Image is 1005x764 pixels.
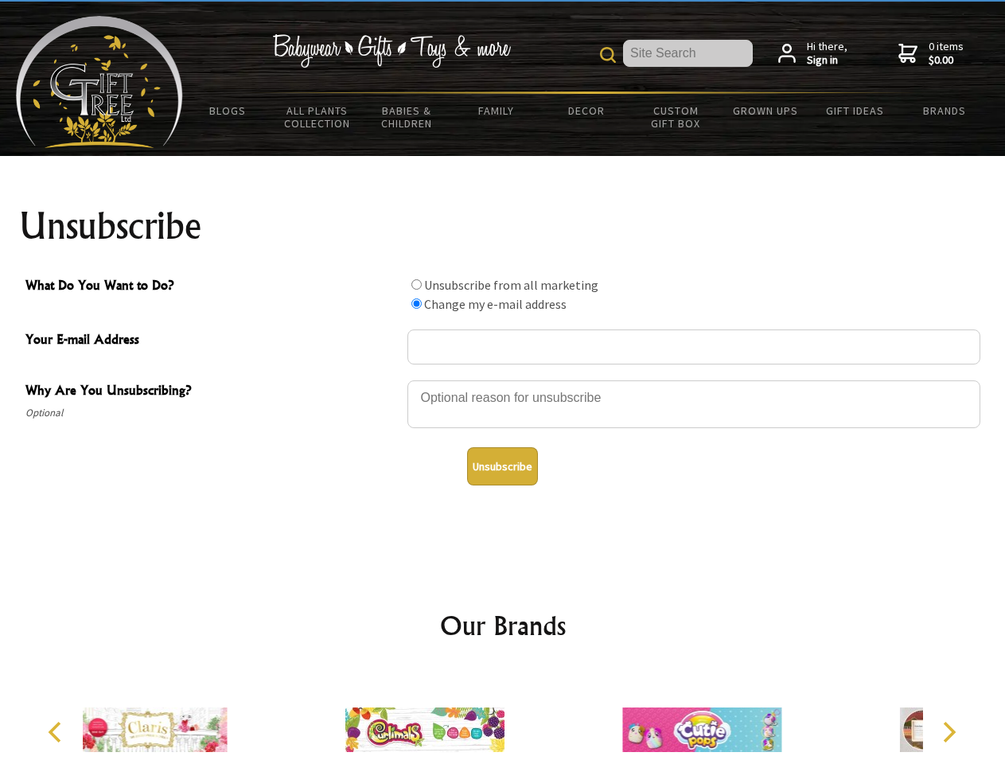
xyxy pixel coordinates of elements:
input: Your E-mail Address [407,329,980,364]
a: Babies & Children [362,94,452,140]
label: Unsubscribe from all marketing [424,277,598,293]
span: Hi there, [807,40,847,68]
span: What Do You Want to Do? [25,275,399,298]
strong: $0.00 [929,53,964,68]
span: Why Are You Unsubscribing? [25,380,399,403]
button: Previous [40,715,75,750]
input: What Do You Want to Do? [411,279,422,290]
input: What Do You Want to Do? [411,298,422,309]
a: Decor [541,94,631,127]
a: Hi there,Sign in [778,40,847,68]
a: Custom Gift Box [631,94,721,140]
label: Change my e-mail address [424,296,567,312]
img: Babywear - Gifts - Toys & more [272,34,511,68]
strong: Sign in [807,53,847,68]
span: Optional [25,403,399,423]
input: Site Search [623,40,753,67]
a: Family [452,94,542,127]
textarea: Why Are You Unsubscribing? [407,380,980,428]
a: All Plants Collection [273,94,363,140]
h2: Our Brands [32,606,974,645]
span: Your E-mail Address [25,329,399,353]
a: Grown Ups [720,94,810,127]
a: BLOGS [183,94,273,127]
button: Next [931,715,966,750]
a: 0 items$0.00 [898,40,964,68]
img: Babyware - Gifts - Toys and more... [16,16,183,148]
span: 0 items [929,39,964,68]
a: Brands [900,94,990,127]
h1: Unsubscribe [19,207,987,245]
a: Gift Ideas [810,94,900,127]
img: product search [600,47,616,63]
button: Unsubscribe [467,447,538,485]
